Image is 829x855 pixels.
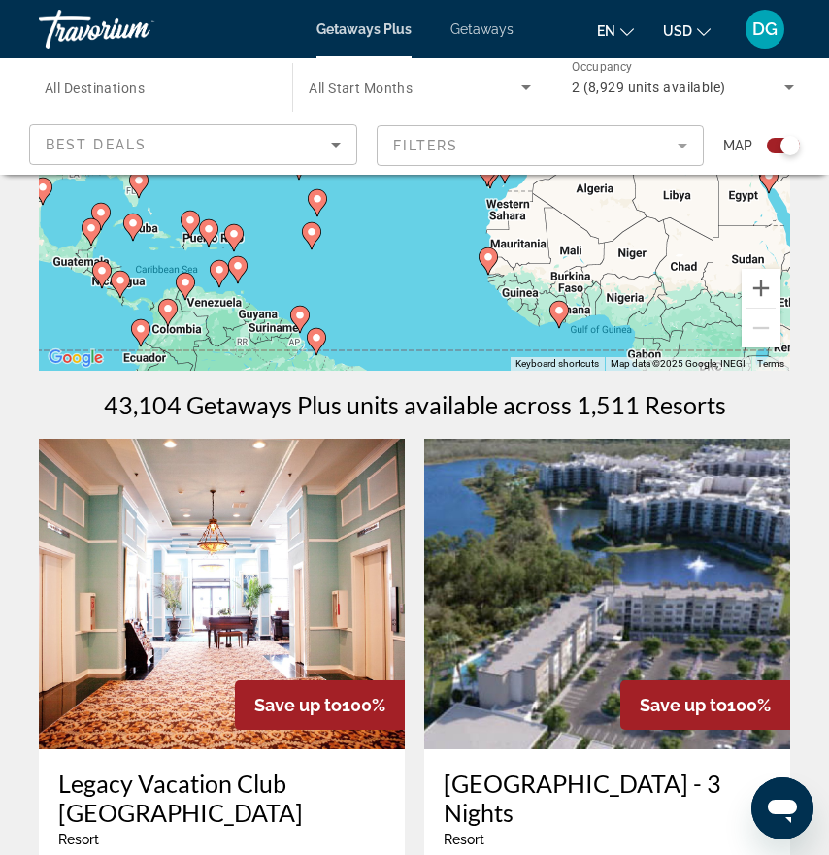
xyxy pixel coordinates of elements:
span: Best Deals [46,137,147,152]
button: Change language [597,16,634,45]
button: User Menu [740,9,790,49]
span: en [597,23,615,39]
button: Zoom in [742,269,780,308]
a: Terms (opens in new tab) [757,358,784,369]
a: Open this area in Google Maps (opens a new window) [44,345,108,371]
a: Getaways Plus [316,21,412,37]
a: Legacy Vacation Club [GEOGRAPHIC_DATA] [58,769,385,827]
iframe: Button to launch messaging window [751,777,813,839]
button: Change currency [663,16,711,45]
span: All Start Months [309,81,413,96]
img: 5181O01X.jpg [39,439,405,749]
span: Save up to [254,695,342,715]
span: Save up to [640,695,727,715]
h1: 43,104 Getaways Plus units available across 1,511 Resorts [104,390,726,419]
span: 2 (8,929 units available) [572,80,726,95]
span: Map [723,132,752,159]
button: Zoom out [742,309,780,347]
span: Resort [58,832,99,847]
span: DG [752,19,778,39]
button: Filter [377,124,705,167]
span: Resort [444,832,484,847]
img: Google [44,345,108,371]
span: USD [663,23,692,39]
mat-select: Sort by [46,133,341,156]
img: F559E01X.jpg [424,439,790,749]
button: Keyboard shortcuts [515,357,599,371]
a: Getaways [450,21,514,37]
span: Map data ©2025 Google, INEGI [611,358,746,369]
a: [GEOGRAPHIC_DATA] - 3 Nights [444,769,771,827]
span: All Destinations [45,81,145,96]
div: 100% [235,680,405,730]
a: Travorium [39,4,233,54]
div: 100% [620,680,790,730]
span: Occupancy [572,60,633,74]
